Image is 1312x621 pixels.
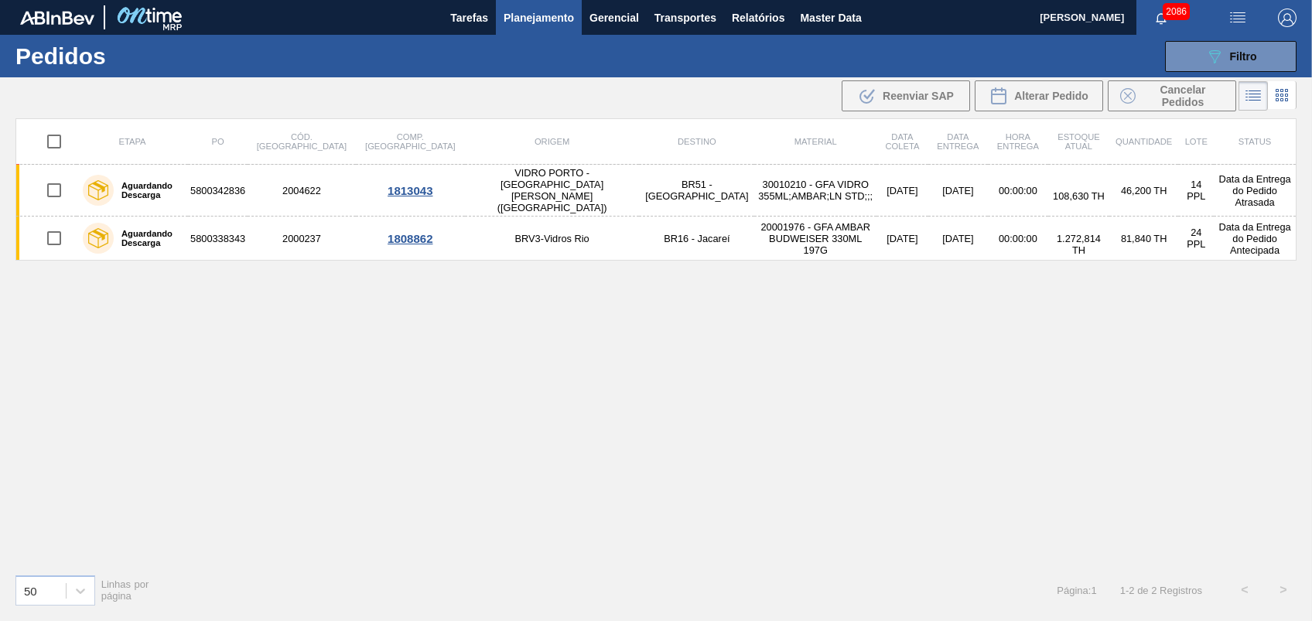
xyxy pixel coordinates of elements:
[24,584,37,597] div: 50
[248,165,356,217] td: 2004622
[654,9,716,27] span: Transportes
[16,217,1297,261] a: Aguardando Descarga58003383432000237BRV3-Vidros RioBR16 - Jacareí20001976 - GFA AMBAR BUDWEISER 3...
[1057,585,1096,596] span: Página : 1
[1014,90,1088,102] span: Alterar Pedido
[16,165,1297,217] a: Aguardando Descarga58003428362004622VIDRO PORTO - [GEOGRAPHIC_DATA][PERSON_NAME] ([GEOGRAPHIC_DAT...
[639,217,754,261] td: BR16 - Jacareí
[988,217,1048,261] td: 00:00:00
[794,137,837,146] span: Material
[1264,571,1303,609] button: >
[1185,137,1208,146] span: Lote
[842,80,970,111] div: Reenviar SAP
[928,217,988,261] td: [DATE]
[1214,165,1296,217] td: Data da Entrega do Pedido Atrasada
[1268,81,1297,111] div: Visão em Cards
[937,132,979,151] span: Data entrega
[988,165,1048,217] td: 00:00:00
[754,217,876,261] td: 20001976 - GFA AMBAR BUDWEISER 330ML 197G
[358,184,463,197] div: 1813043
[212,137,224,146] span: PO
[1278,9,1297,27] img: Logout
[1178,165,1214,217] td: 14 PPL
[928,165,988,217] td: [DATE]
[1142,84,1224,108] span: Cancelar Pedidos
[1239,137,1271,146] span: Status
[1228,9,1247,27] img: userActions
[997,132,1039,151] span: Hora Entrega
[119,137,146,146] span: Etapa
[1108,80,1236,111] button: Cancelar Pedidos
[20,11,94,25] img: TNhmsLtSVTkK8tSr43FrP2fwEKptu5GPRR3wAAAABJRU5ErkJggg==
[883,90,954,102] span: Reenviar SAP
[885,132,919,151] span: Data coleta
[1163,3,1190,20] span: 2086
[732,9,784,27] span: Relatórios
[639,165,754,217] td: BR51 - [GEOGRAPHIC_DATA]
[365,132,455,151] span: Comp. [GEOGRAPHIC_DATA]
[465,217,640,261] td: BRV3-Vidros Rio
[1108,80,1236,111] div: Cancelar Pedidos em Massa
[358,232,463,245] div: 1808862
[535,137,569,146] span: Origem
[1109,217,1178,261] td: 81,840 TH
[678,137,716,146] span: Destino
[1239,81,1268,111] div: Visão em Lista
[504,9,574,27] span: Planejamento
[975,80,1103,111] div: Alterar Pedido
[876,217,928,261] td: [DATE]
[800,9,861,27] span: Master Data
[1109,165,1178,217] td: 46,200 TH
[114,229,182,247] label: Aguardando Descarga
[188,165,248,217] td: 5800342836
[1057,233,1101,256] span: 1.272,814 TH
[589,9,639,27] span: Gerencial
[257,132,347,151] span: Cód. [GEOGRAPHIC_DATA]
[1214,217,1296,261] td: Data da Entrega do Pedido Antecipada
[114,181,182,200] label: Aguardando Descarga
[876,165,928,217] td: [DATE]
[1225,571,1264,609] button: <
[188,217,248,261] td: 5800338343
[1057,132,1100,151] span: Estoque atual
[15,47,242,65] h1: Pedidos
[1116,137,1172,146] span: Quantidade
[1136,7,1186,29] button: Notificações
[450,9,488,27] span: Tarefas
[1230,50,1257,63] span: Filtro
[1053,190,1105,202] span: 108,630 TH
[1178,217,1214,261] td: 24 PPL
[101,578,149,602] span: Linhas por página
[1120,585,1202,596] span: 1 - 2 de 2 Registros
[1165,41,1297,72] button: Filtro
[248,217,356,261] td: 2000237
[754,165,876,217] td: 30010210 - GFA VIDRO 355ML;AMBAR;LN STD;;;
[465,165,640,217] td: VIDRO PORTO - [GEOGRAPHIC_DATA][PERSON_NAME] ([GEOGRAPHIC_DATA])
